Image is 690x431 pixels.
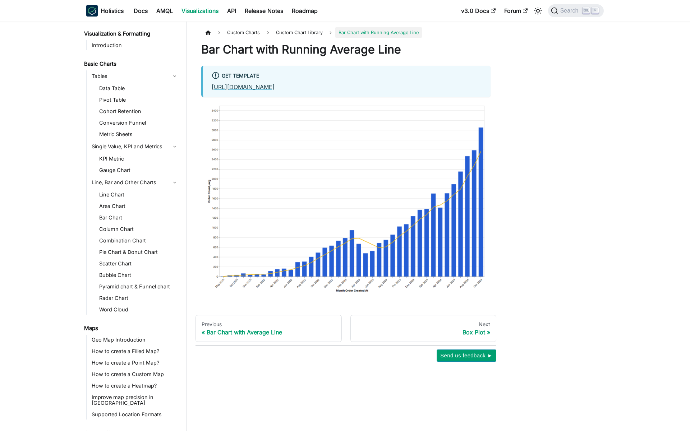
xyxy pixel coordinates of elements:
nav: Docs sidebar [79,22,187,431]
span: Send us feedback ► [440,351,493,360]
a: Area Chart [97,201,180,211]
a: [URL][DOMAIN_NAME] [212,83,275,91]
a: Cohort Retention [97,106,180,116]
a: Metric Sheets [97,129,180,139]
a: AMQL [152,5,177,17]
a: Radar Chart [97,293,180,303]
a: Conversion Funnel [97,118,180,128]
a: PreviousBar Chart with Average Line [195,315,342,342]
a: NextBox Plot [350,315,497,342]
a: Release Notes [240,5,287,17]
a: Basic Charts [82,59,180,69]
a: Data Table [97,83,180,93]
a: How to create a Point Map? [89,358,180,368]
a: Single Value, KPI and Metrics [89,141,180,152]
a: Scatter Chart [97,259,180,269]
a: API [223,5,240,17]
a: How to create a Heatmap? [89,381,180,391]
span: Search [558,8,583,14]
a: Bar Chart [97,213,180,223]
a: Introduction [89,40,180,50]
a: Improve map precision in [GEOGRAPHIC_DATA] [89,392,180,408]
nav: Breadcrumbs [201,27,491,38]
div: Get Template [212,71,482,81]
a: Line Chart [97,190,180,200]
h1: Bar Chart with Running Average Line [201,42,491,57]
kbd: K [592,7,599,14]
a: Pyramid chart & Funnel chart [97,282,180,292]
div: Bar Chart with Average Line [202,329,336,336]
a: Visualization & Formatting [82,29,180,39]
div: Next [356,321,491,328]
a: Pivot Table [97,95,180,105]
a: Combination Chart [97,236,180,246]
a: Forum [500,5,532,17]
b: Holistics [101,6,124,15]
a: Bubble Chart [97,270,180,280]
a: Maps [82,323,180,333]
button: Send us feedback ► [437,349,496,362]
a: v3.0 Docs [457,5,500,17]
a: How to create a Custom Map [89,369,180,379]
a: KPI Metric [97,154,180,164]
nav: Docs pages [195,315,496,342]
a: Line, Bar and Other Charts [89,177,180,188]
a: Roadmap [287,5,322,17]
a: HolisticsHolistics [86,5,124,17]
a: Word Cloud [97,305,180,315]
div: Box Plot [356,329,491,336]
a: Geo Map Introduction [89,335,180,345]
img: reporting-custom-chart/bar-chart-with-moving-average [201,103,491,296]
a: Custom Chart Library [272,27,326,38]
a: Tables [89,70,180,82]
a: Column Chart [97,224,180,234]
button: Search (Ctrl+K) [548,4,604,17]
span: Bar Chart with Running Average Line [335,27,422,38]
a: Home page [201,27,215,38]
a: Pie Chart & Donut Chart [97,247,180,257]
a: Supported Location Formats [89,409,180,420]
div: Previous [202,321,336,328]
span: Custom Charts [224,27,263,38]
a: Docs [129,5,152,17]
button: Switch between dark and light mode (currently light mode) [532,5,544,17]
img: Holistics [86,5,98,17]
a: Gauge Chart [97,165,180,175]
a: Visualizations [177,5,223,17]
span: Custom Chart Library [276,30,323,35]
a: How to create a Filled Map? [89,346,180,356]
